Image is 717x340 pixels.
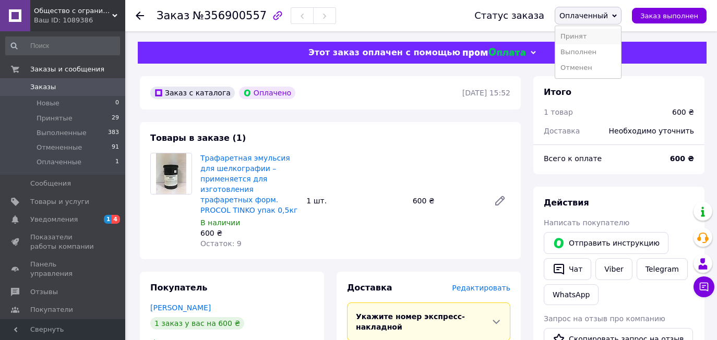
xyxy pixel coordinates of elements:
button: Заказ выполнен [632,8,707,23]
span: Товары и услуги [30,197,89,207]
a: Трафаретная эмульсия для шелкографии – применяется для изготовления трафаретных форм. PROCOL TINK... [200,154,297,214]
span: В наличии [200,218,240,227]
a: Telegram [637,258,688,280]
span: Сообщения [30,179,71,188]
span: Оплаченный [559,11,608,20]
b: 600 ₴ [670,154,694,163]
input: Поиск [5,37,120,55]
div: Заказ с каталога [150,87,235,99]
span: 1 [115,157,119,167]
span: Заказ [157,9,189,22]
span: Доставка [544,127,580,135]
span: Этот заказ оплачен с помощью [308,47,460,57]
span: 0 [115,99,119,108]
span: 91 [112,143,119,152]
span: Отзывы [30,287,58,297]
div: 1 шт. [302,193,408,208]
span: Доставка [347,283,392,293]
button: Отправить инструкцию [544,232,668,254]
span: №356900557 [193,9,267,22]
span: Отмененные [37,143,82,152]
img: Трафаретная эмульсия для шелкографии – применяется для изготовления трафаретных форм. PROCOL TINK... [156,153,187,194]
div: 600 ₴ [200,228,298,238]
a: Viber [595,258,632,280]
div: Ваш ID: 1089386 [34,16,125,25]
img: evopay logo [463,48,525,58]
li: Отменен [555,60,621,76]
div: 600 ₴ [672,107,694,117]
button: Чат [544,258,591,280]
span: Принятые [37,114,73,123]
div: Необходимо уточнить [603,119,700,142]
span: Редактировать [452,284,510,292]
div: 600 ₴ [409,193,485,208]
time: [DATE] 15:52 [462,89,510,97]
span: Покупатели [30,305,73,314]
span: Панель управления [30,260,97,278]
span: Новые [37,99,59,108]
span: Заказы и сообщения [30,65,104,74]
div: Вернуться назад [136,10,144,21]
span: Написать покупателю [544,218,629,227]
span: Уведомления [30,215,78,224]
button: Чат с покупателем [694,276,714,297]
span: 383 [108,128,119,138]
span: 4 [112,215,120,224]
div: Статус заказа [474,10,544,21]
span: 1 товар [544,108,573,116]
span: 1 [104,215,112,224]
span: Действия [544,198,589,208]
span: Запрос на отзыв про компанию [544,314,665,323]
li: Принят [555,29,621,44]
span: Заказы [30,82,56,92]
span: Покупатель [150,283,207,293]
div: Оплачено [239,87,295,99]
span: Показатели работы компании [30,233,97,251]
span: Заказ выполнен [640,12,698,20]
span: Итого [544,87,571,97]
span: Общество с ограниченой ответственностью "МВК-ТРЕЙД" [34,6,112,16]
li: Выполнен [555,44,621,60]
span: Остаток: 9 [200,239,242,248]
div: 1 заказ у вас на 600 ₴ [150,317,244,330]
span: Всего к оплате [544,154,602,163]
a: WhatsApp [544,284,599,305]
span: Оплаченные [37,157,81,167]
span: Товары в заказе (1) [150,133,246,143]
a: Редактировать [489,190,510,211]
span: Укажите номер экспресс-накладной [356,312,465,331]
span: 29 [112,114,119,123]
a: [PERSON_NAME] [150,303,211,312]
span: Выполненные [37,128,87,138]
